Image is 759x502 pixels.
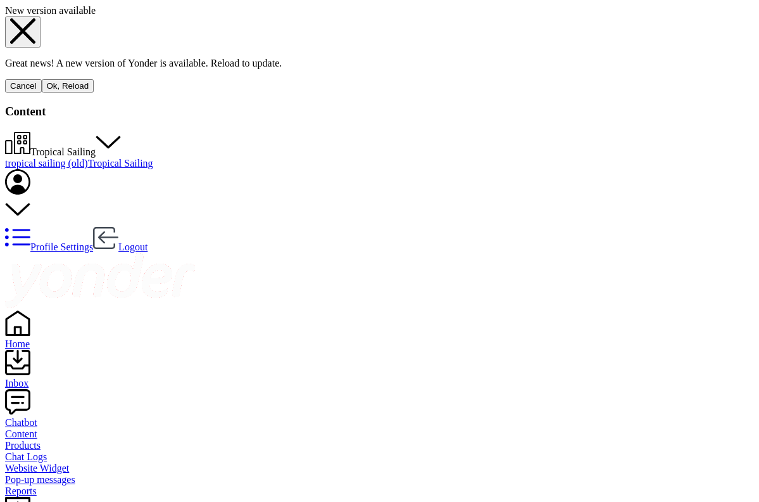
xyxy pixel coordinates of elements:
div: New version available [5,5,754,16]
a: tropical sailing (old) [5,158,88,169]
p: Great news! A new version of Yonder is available. Reload to update. [5,58,754,69]
a: Pop-up messages [5,474,754,486]
button: Ok, Reload [42,79,94,93]
a: Tropical Sailing [88,158,153,169]
div: Chatbot [5,417,754,428]
img: yonder-white-logo.png [5,253,195,308]
a: Chat Logs [5,451,754,463]
a: Website Widget [5,463,754,474]
a: Logout [93,241,147,252]
h3: Content [5,105,754,119]
div: Inbox [5,378,754,389]
a: Products [5,440,754,451]
a: Inbox [5,366,754,389]
a: Profile Settings [5,241,93,252]
a: Home [5,327,754,350]
a: Chatbot [5,406,754,428]
div: Home [5,338,754,350]
a: Reports [5,486,754,497]
span: Tropical Sailing [30,146,96,157]
button: Cancel [5,79,42,93]
button: Close [5,16,41,48]
a: Content [5,428,754,440]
